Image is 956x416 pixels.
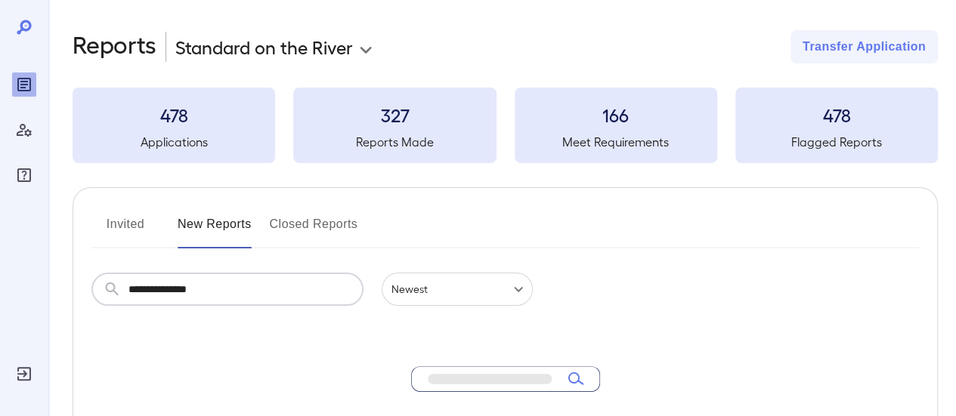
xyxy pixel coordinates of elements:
div: FAQ [12,163,36,187]
button: New Reports [178,212,252,248]
h5: Reports Made [293,133,496,151]
summary: 478Applications327Reports Made166Meet Requirements478Flagged Reports [73,88,938,163]
h3: 166 [515,103,717,127]
h5: Meet Requirements [515,133,717,151]
div: Newest [382,273,533,306]
h2: Reports [73,30,156,63]
button: Closed Reports [270,212,358,248]
h5: Flagged Reports [735,133,938,151]
h3: 327 [293,103,496,127]
button: Invited [91,212,159,248]
h3: 478 [735,103,938,127]
div: Manage Users [12,118,36,142]
h5: Applications [73,133,275,151]
button: Transfer Application [790,30,938,63]
p: Standard on the River [175,35,353,59]
div: Log Out [12,362,36,386]
h3: 478 [73,103,275,127]
div: Reports [12,72,36,97]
